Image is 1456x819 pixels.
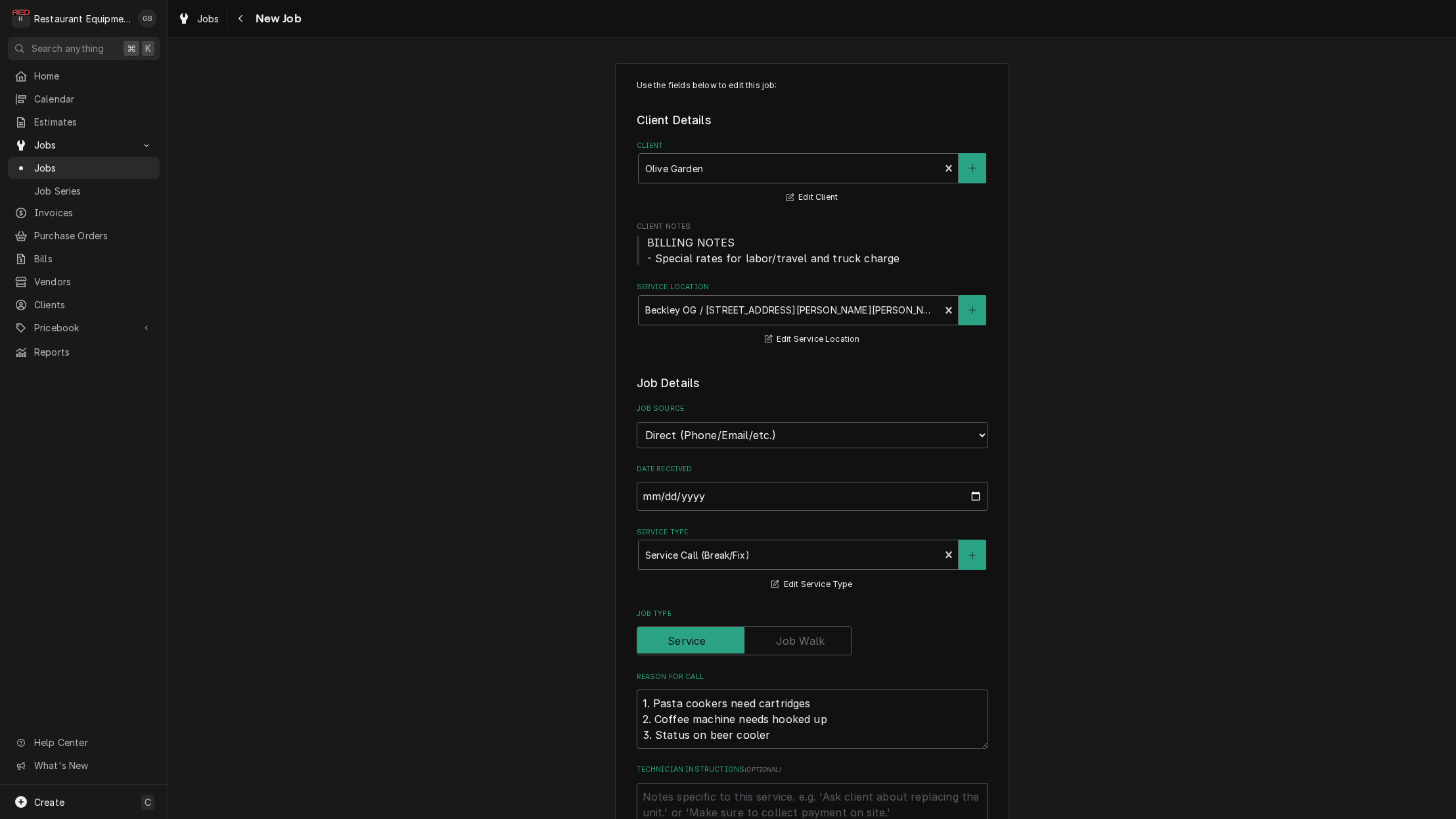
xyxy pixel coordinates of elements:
[34,345,153,359] span: Reports
[34,161,153,175] span: Jobs
[145,795,151,809] span: C
[637,222,988,232] span: Client Notes
[637,235,988,266] span: Client Notes
[34,115,153,129] span: Estimates
[34,12,131,26] div: Restaurant Equipment Diagnostics
[8,111,160,133] a: Estimates
[197,12,219,26] span: Jobs
[968,306,976,315] svg: Create New Location
[8,180,160,202] a: Job Series
[637,464,988,511] div: Date Received
[637,527,988,592] div: Service Type
[8,755,160,776] a: Go to What's New
[8,37,160,60] button: Search anything⌘K
[968,164,976,173] svg: Create New Client
[34,797,64,808] span: Create
[637,282,988,292] label: Service Location
[647,236,900,265] span: BILLING NOTES - Special rates for labor/travel and truck charge
[34,184,153,198] span: Job Series
[12,9,30,28] div: R
[637,141,988,206] div: Client
[968,551,976,560] svg: Create New Service
[8,294,160,316] a: Clients
[8,202,160,223] a: Invoices
[138,9,156,28] div: GB
[34,229,153,243] span: Purchase Orders
[8,88,160,110] a: Calendar
[637,672,988,749] div: Reason For Call
[138,9,156,28] div: Gary Beaver's Avatar
[785,189,840,206] button: Edit Client
[32,41,104,55] span: Search anything
[127,41,136,55] span: ⌘
[637,527,988,538] label: Service Type
[637,672,988,682] label: Reason For Call
[8,341,160,363] a: Reports
[637,375,988,392] legend: Job Details
[34,275,153,289] span: Vendors
[637,609,988,655] div: Job Type
[637,609,988,619] label: Job Type
[637,464,988,475] label: Date Received
[231,8,252,29] button: Navigate back
[34,138,133,152] span: Jobs
[637,80,988,91] p: Use the fields below to edit this job:
[744,766,781,773] span: ( optional )
[8,248,160,269] a: Bills
[637,690,988,749] textarea: 1. Pasta cookers need cartridges 2. Coffee machine needs hooked up 3. Status on beer cooler
[34,92,153,106] span: Calendar
[34,69,153,83] span: Home
[769,576,854,593] button: Edit Service Type
[8,732,160,753] a: Go to Help Center
[34,298,153,312] span: Clients
[145,41,151,55] span: K
[637,404,988,448] div: Job Source
[8,134,160,156] a: Go to Jobs
[959,153,986,183] button: Create New Client
[637,482,988,511] input: yyyy-mm-dd
[8,317,160,339] a: Go to Pricebook
[637,112,988,129] legend: Client Details
[34,736,152,749] span: Help Center
[637,141,988,151] label: Client
[34,252,153,266] span: Bills
[637,764,988,775] label: Technician Instructions
[637,222,988,266] div: Client Notes
[8,157,160,179] a: Jobs
[637,404,988,414] label: Job Source
[959,295,986,325] button: Create New Location
[34,321,133,335] span: Pricebook
[763,331,862,348] button: Edit Service Location
[959,540,986,570] button: Create New Service
[172,8,225,30] a: Jobs
[12,9,30,28] div: Restaurant Equipment Diagnostics's Avatar
[637,282,988,347] div: Service Location
[8,225,160,246] a: Purchase Orders
[252,10,302,28] span: New Job
[8,65,160,87] a: Home
[34,206,153,220] span: Invoices
[8,271,160,292] a: Vendors
[34,759,152,772] span: What's New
